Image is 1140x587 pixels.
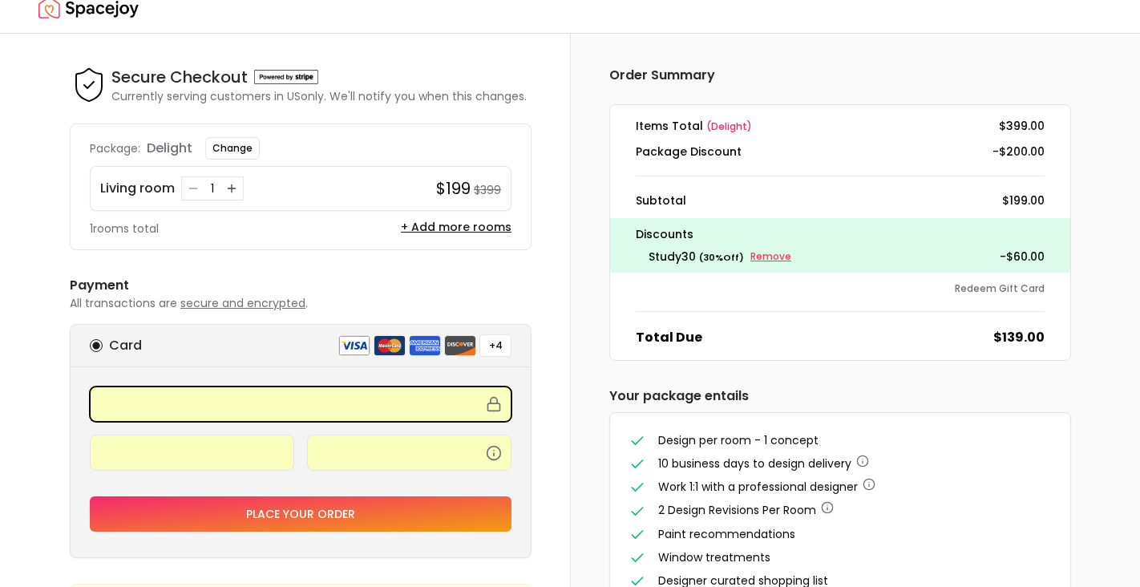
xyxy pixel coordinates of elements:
button: Redeem Gift Card [955,282,1045,295]
span: 2 Design Revisions Per Room [658,502,816,518]
small: $399 [474,182,501,198]
img: visa [338,335,370,356]
span: Work 1:1 with a professional designer [658,479,858,495]
p: Package: [90,140,140,156]
p: Discounts [636,225,1045,244]
h4: Secure Checkout [111,66,248,88]
img: american express [409,335,441,356]
dd: -$200.00 [992,144,1045,160]
button: Increase quantity for Living room [224,180,240,196]
small: ( 30 % Off) [699,251,744,264]
span: study30 [649,249,696,265]
dt: Subtotal [636,192,686,208]
dd: $399.00 [999,118,1045,134]
span: ( delight ) [706,119,752,133]
img: Powered by stripe [254,70,318,84]
button: +4 [479,334,511,357]
h4: $199 [436,177,471,200]
h6: Your package entails [609,387,1071,406]
dt: Total Due [636,328,702,347]
button: + Add more rooms [401,219,511,235]
p: All transactions are . [70,295,532,311]
dt: Items Total [636,118,752,134]
h6: Card [109,336,142,355]
span: 10 business days to design delivery [658,455,851,472]
button: Place your order [90,496,511,532]
div: 1 [204,180,220,196]
h6: Order Summary [609,66,1071,85]
p: - $60.00 [1000,247,1045,266]
button: Change [205,137,260,160]
p: delight [147,139,192,158]
iframe: Secure card number input frame [100,397,501,411]
dd: $139.00 [993,328,1045,347]
p: Living room [100,179,175,198]
iframe: Secure expiration date input frame [100,445,284,459]
span: Design per room - 1 concept [658,432,819,448]
small: Remove [750,250,791,263]
span: Paint recommendations [658,526,795,542]
h6: Payment [70,276,532,295]
img: discover [444,335,476,356]
iframe: Secure CVC input frame [317,445,501,459]
span: Window treatments [658,549,770,565]
dd: $199.00 [1002,192,1045,208]
img: mastercard [374,335,406,356]
button: Decrease quantity for Living room [185,180,201,196]
p: 1 rooms total [90,221,159,237]
dt: Package Discount [636,144,742,160]
span: secure and encrypted [180,295,305,311]
p: Currently serving customers in US only. We'll notify you when this changes. [111,88,527,104]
